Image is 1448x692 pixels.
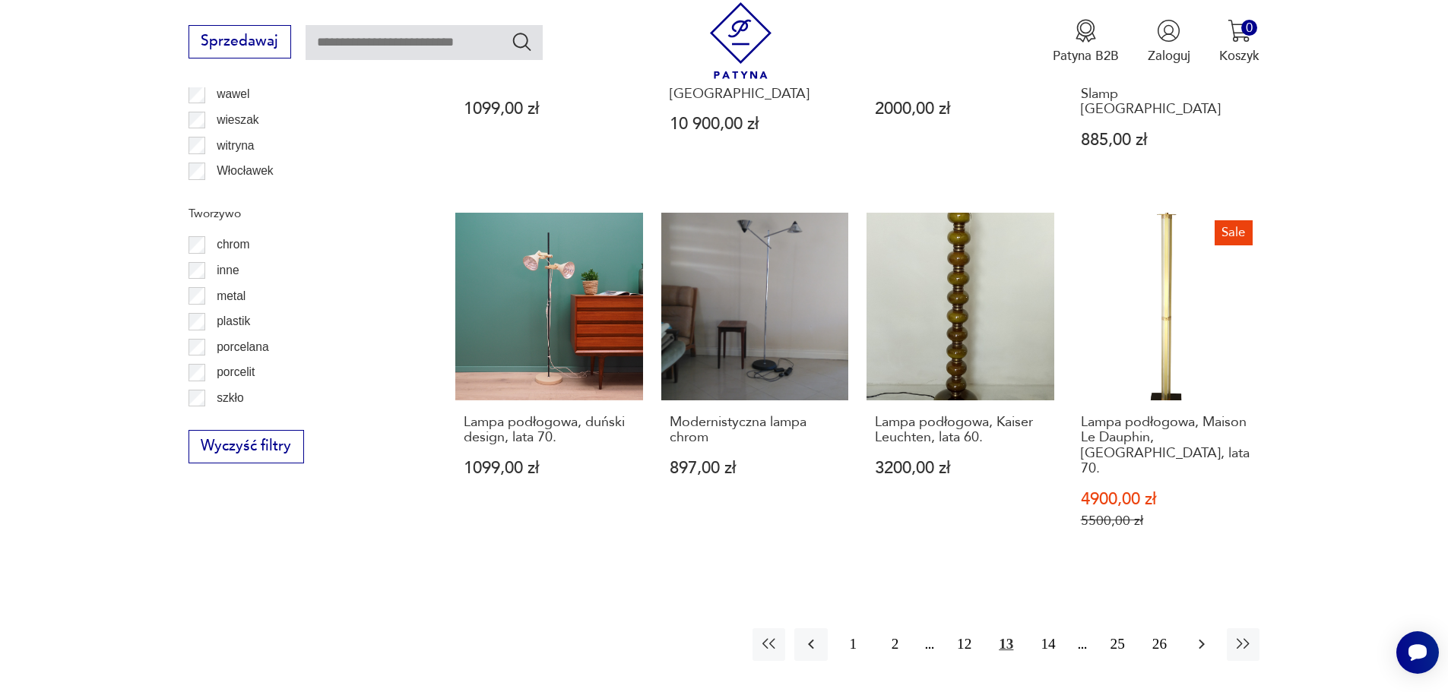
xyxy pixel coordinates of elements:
p: porcelana [217,337,269,357]
p: witryna [217,136,254,156]
p: inne [217,261,239,280]
button: 12 [948,628,981,661]
p: Patyna B2B [1053,47,1119,65]
button: 25 [1101,628,1134,661]
button: Sprzedawaj [189,25,291,58]
button: Szukaj [511,30,533,52]
a: Ikona medaluPatyna B2B [1053,19,1119,65]
p: porcelit [217,362,255,382]
p: 885,00 zł [1081,132,1252,148]
h3: Lampa podłogowa, duński design, lata 70. [464,415,635,446]
p: 2000,00 zł [875,101,1046,117]
a: Modernistyczna lampa chromModernistyczna lampa chrom897,00 zł [661,213,849,564]
h3: Oryginalna lampa Stilnovo stojąca, [GEOGRAPHIC_DATA] [670,55,841,102]
p: wawel [217,84,249,104]
p: 4900,00 zł [1081,491,1252,507]
a: Lampa podłogowa, duński design, lata 70.Lampa podłogowa, duński design, lata 70.1099,00 zł [455,213,643,564]
h3: Lampa podłogowa, Maison Le Dauphin, [GEOGRAPHIC_DATA], lata 70. [1081,415,1252,477]
img: Patyna - sklep z meblami i dekoracjami vintage [702,2,779,79]
p: 5500,00 zł [1081,513,1252,529]
p: plastik [217,311,250,331]
a: Sprzedawaj [189,36,291,49]
button: Zaloguj [1148,19,1190,65]
img: Ikona koszyka [1228,19,1251,43]
p: 10 900,00 zł [670,116,841,132]
a: Lampa podłogowa, Kaiser Leuchten, lata 60.Lampa podłogowa, Kaiser Leuchten, lata 60.3200,00 zł [867,213,1054,564]
a: SaleLampa podłogowa, Maison Le Dauphin, Francja, lata 70.Lampa podłogowa, Maison Le Dauphin, [GEO... [1073,213,1260,564]
button: Patyna B2B [1053,19,1119,65]
p: 897,00 zł [670,460,841,476]
p: szkło [217,388,244,408]
p: wieszak [217,110,258,130]
p: Zaloguj [1148,47,1190,65]
p: Włocławek [217,161,274,181]
p: 1099,00 zł [464,101,635,117]
h3: Modernistyczna lampa chrom [670,415,841,446]
img: Ikona medalu [1074,19,1098,43]
div: 0 [1241,20,1257,36]
button: Wyczyść filtry [189,430,304,463]
button: 0Koszyk [1219,19,1259,65]
p: Tworzywo [189,204,412,223]
p: 3200,00 zł [875,460,1046,476]
button: 13 [990,628,1022,661]
h3: Największa lampa Small Reflex, [PERSON_NAME] Slamp [GEOGRAPHIC_DATA] [1081,55,1252,118]
p: Koszyk [1219,47,1259,65]
button: 2 [879,628,911,661]
button: 14 [1031,628,1064,661]
button: 26 [1143,628,1176,661]
img: Ikonka użytkownika [1157,19,1180,43]
p: chrom [217,235,249,254]
button: 1 [837,628,870,661]
iframe: Smartsupp widget button [1396,631,1439,674]
p: metal [217,286,246,306]
h3: Lampa podłogowa, Kaiser Leuchten, lata 60. [875,415,1046,446]
p: 1099,00 zł [464,460,635,476]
